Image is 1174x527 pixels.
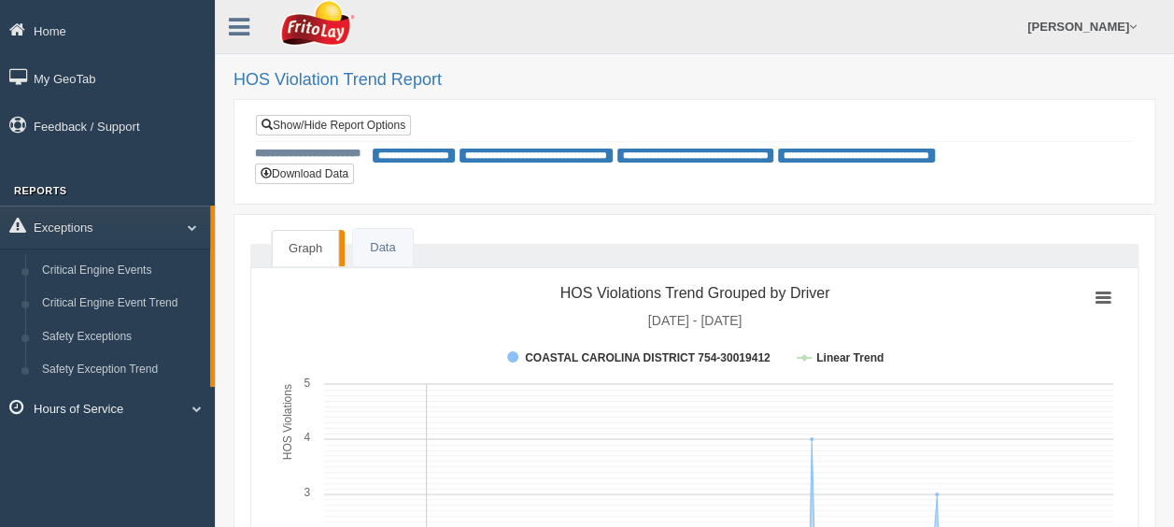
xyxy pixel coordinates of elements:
[304,486,310,499] text: 3
[648,313,743,328] tspan: [DATE] - [DATE]
[816,351,884,364] tspan: Linear Trend
[34,254,210,288] a: Critical Engine Events
[304,431,310,444] text: 4
[256,115,411,135] a: Show/Hide Report Options
[560,285,830,301] tspan: HOS Violations Trend Grouped by Driver
[34,287,210,320] a: Critical Engine Event Trend
[233,71,1155,90] h2: HOS Violation Trend Report
[304,377,310,390] text: 5
[272,230,339,267] a: Graph
[353,229,412,267] a: Data
[34,353,210,387] a: Safety Exception Trend
[281,384,294,460] tspan: HOS Violations
[34,320,210,354] a: Safety Exceptions
[525,351,771,364] tspan: COASTAL CAROLINA DISTRICT 754-30019412
[255,164,354,184] button: Download Data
